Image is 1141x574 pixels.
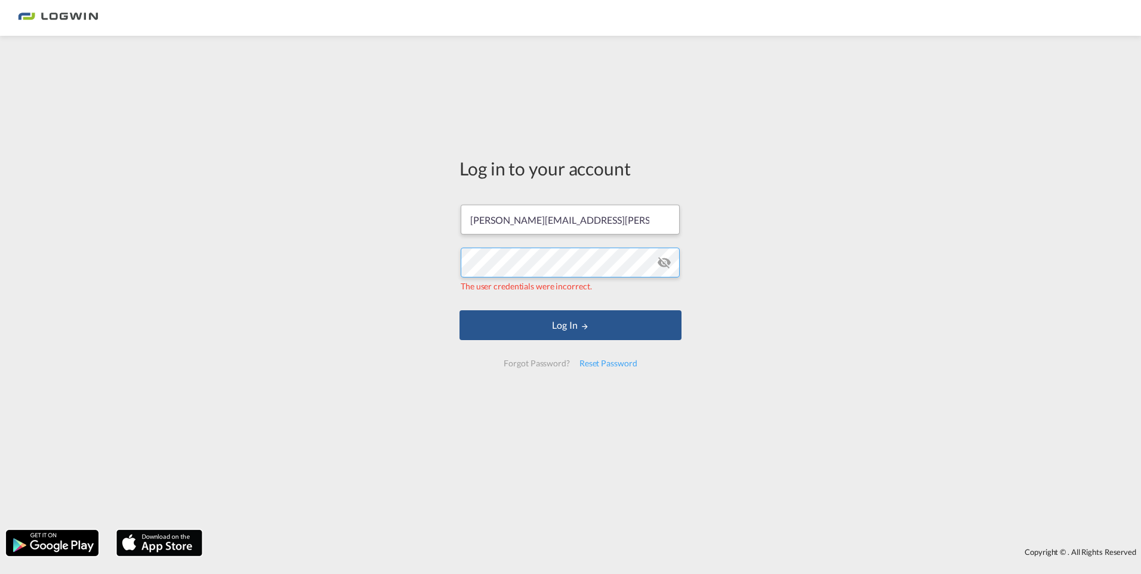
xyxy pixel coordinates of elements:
[5,529,100,557] img: google.png
[657,255,671,270] md-icon: icon-eye-off
[575,353,642,374] div: Reset Password
[208,542,1141,562] div: Copyright © . All Rights Reserved
[461,205,680,234] input: Enter email/phone number
[460,310,681,340] button: LOGIN
[115,529,203,557] img: apple.png
[461,281,591,291] span: The user credentials were incorrect.
[18,5,98,32] img: bc73a0e0d8c111efacd525e4c8ad7d32.png
[499,353,574,374] div: Forgot Password?
[460,156,681,181] div: Log in to your account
